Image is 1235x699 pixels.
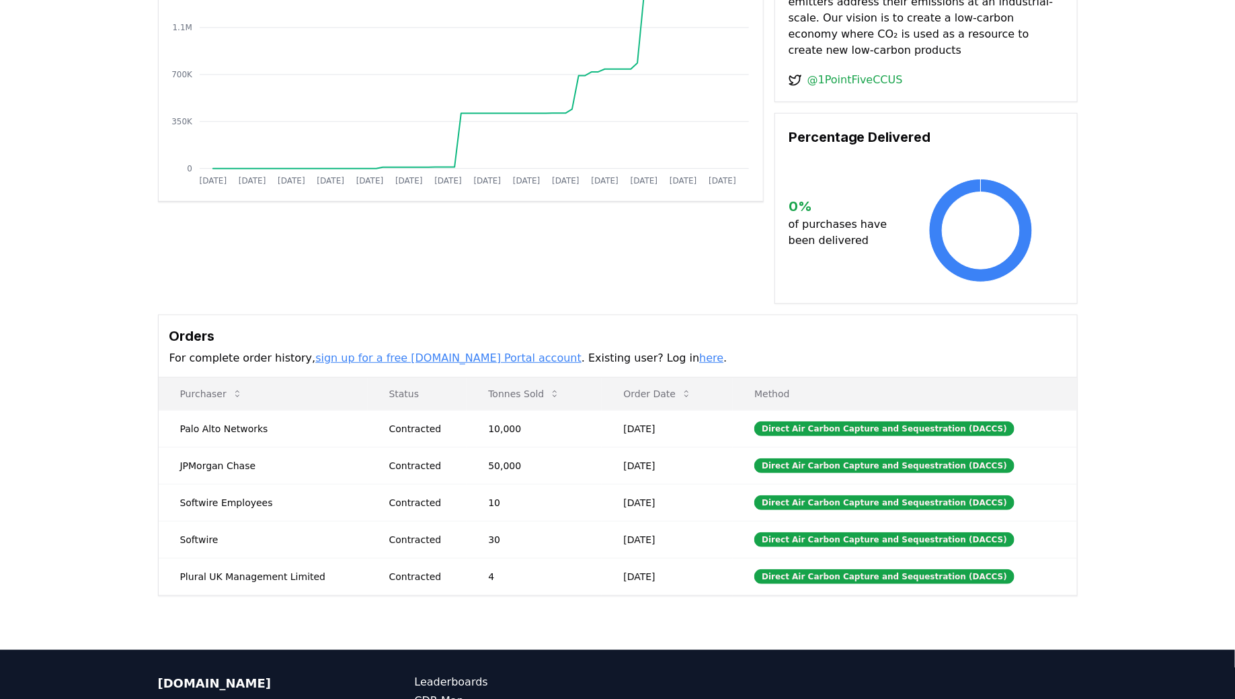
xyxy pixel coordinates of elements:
[434,176,462,186] tspan: [DATE]
[159,558,368,595] td: Plural UK Management Limited
[670,176,697,186] tspan: [DATE]
[467,447,602,484] td: 50,000
[699,352,723,364] a: here
[754,458,1014,473] div: Direct Air Carbon Capture and Sequestration (DACCS)
[602,410,733,447] td: [DATE]
[172,23,192,32] tspan: 1.1M
[602,521,733,558] td: [DATE]
[754,532,1014,547] div: Direct Air Carbon Capture and Sequestration (DACCS)
[199,176,227,186] tspan: [DATE]
[754,421,1014,436] div: Direct Air Carbon Capture and Sequestration (DACCS)
[467,410,602,447] td: 10,000
[612,380,703,407] button: Order Date
[744,387,1066,401] p: Method
[602,484,733,521] td: [DATE]
[171,70,193,79] tspan: 700K
[789,216,898,249] p: of purchases have been delivered
[389,459,456,472] div: Contracted
[315,352,582,364] a: sign up for a free [DOMAIN_NAME] Portal account
[807,72,903,88] a: @1PointFiveCCUS
[602,447,733,484] td: [DATE]
[473,176,501,186] tspan: [DATE]
[159,484,368,521] td: Softwire Employees
[477,380,571,407] button: Tonnes Sold
[171,117,193,126] tspan: 350K
[395,176,423,186] tspan: [DATE]
[602,558,733,595] td: [DATE]
[169,326,1066,346] h3: Orders
[389,533,456,546] div: Contracted
[467,521,602,558] td: 30
[467,558,602,595] td: 4
[789,127,1064,147] h3: Percentage Delivered
[754,495,1014,510] div: Direct Air Carbon Capture and Sequestration (DACCS)
[389,570,456,583] div: Contracted
[356,176,383,186] tspan: [DATE]
[158,674,361,693] p: [DOMAIN_NAME]
[278,176,305,186] tspan: [DATE]
[552,176,580,186] tspan: [DATE]
[159,447,368,484] td: JPMorgan Chase
[159,410,368,447] td: Palo Alto Networks
[415,674,618,690] a: Leaderboards
[631,176,658,186] tspan: [DATE]
[379,387,456,401] p: Status
[159,521,368,558] td: Softwire
[709,176,736,186] tspan: [DATE]
[169,350,1066,366] p: For complete order history, . Existing user? Log in .
[238,176,266,186] tspan: [DATE]
[591,176,619,186] tspan: [DATE]
[789,196,898,216] h3: 0 %
[754,569,1014,584] div: Direct Air Carbon Capture and Sequestration (DACCS)
[317,176,344,186] tspan: [DATE]
[389,422,456,436] div: Contracted
[467,484,602,521] td: 10
[187,164,192,173] tspan: 0
[513,176,541,186] tspan: [DATE]
[169,380,253,407] button: Purchaser
[389,496,456,509] div: Contracted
